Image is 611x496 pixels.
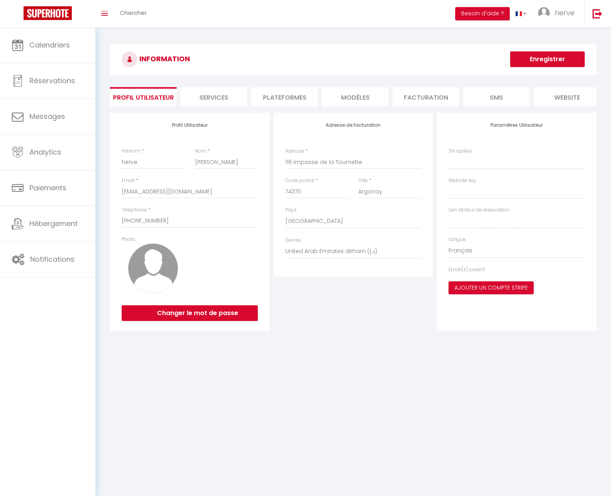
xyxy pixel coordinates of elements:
[285,148,304,155] label: Adresse
[251,87,318,106] li: Plateformes
[593,9,602,18] img: logout
[122,206,147,214] label: Téléphone
[449,122,585,128] h4: Paramètres Utilisateur
[392,87,459,106] li: Facturation
[29,111,65,121] span: Messages
[128,243,178,294] img: avatar.png
[322,87,388,106] li: MODÈLES
[449,177,476,184] label: Website key
[510,51,585,67] button: Enregistrer
[122,177,135,184] label: Email
[195,148,206,155] label: Nom
[555,8,575,18] span: herve
[449,148,472,155] label: SH apiKey
[534,87,600,106] li: website
[358,177,368,184] label: Ville
[29,76,75,86] span: Réservations
[29,147,61,157] span: Analytics
[122,148,140,155] label: Prénom
[110,87,177,106] li: Profil Utilisateur
[285,206,297,214] label: Pays
[449,236,466,243] label: Langue
[122,236,135,243] label: Photo
[455,7,510,20] button: Besoin d'aide ?
[463,87,530,106] li: SMS
[29,40,70,50] span: Calendriers
[29,183,66,193] span: Paiements
[110,44,596,75] h3: INFORMATION
[181,87,247,106] li: Services
[285,177,314,184] label: Code postal
[449,266,485,274] label: Email(s) parent
[285,122,421,128] h4: Adresse de facturation
[120,9,147,17] span: Chercher
[29,219,78,228] span: Hébergement
[122,122,258,128] h4: Profil Utilisateur
[449,206,509,214] label: Lien Moteur de réservation
[449,281,534,295] button: Ajouter un compte Stripe
[285,237,301,244] label: Devise
[122,305,258,321] button: Changer le mot de passe
[30,254,75,264] span: Notifications
[24,6,72,20] img: Super Booking
[538,7,550,19] img: ...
